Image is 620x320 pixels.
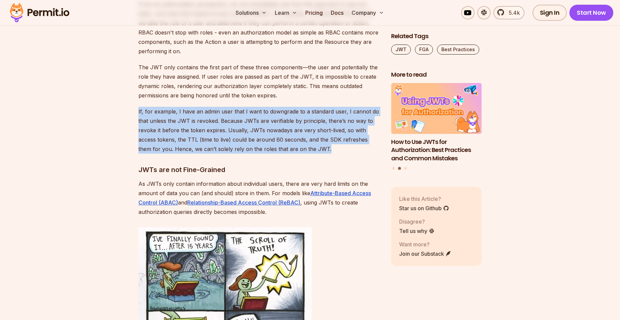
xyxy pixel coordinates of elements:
p: As JWTs only contain information about individual users, there are very hard limits on the amount... [138,179,380,217]
button: Solutions [233,6,269,19]
h3: JWTs are not Fine-Grained [138,164,380,175]
h2: Related Tags [391,32,482,41]
a: Star us on Github [399,204,449,212]
p: The JWT only contains the first part of these three components—the user and potentially the role ... [138,63,380,100]
div: Posts [391,83,482,171]
a: How to Use JWTs for Authorization: Best Practices and Common MistakesHow to Use JWTs for Authoriz... [391,83,482,163]
p: If, for example, I have an admin user that I want to downgrade to a standard user, I cannot do th... [138,107,380,154]
h2: More to read [391,71,482,79]
p: Disagree? [399,217,435,225]
h3: How to Use JWTs for Authorization: Best Practices and Common Mistakes [391,138,482,162]
span: 5.4k [505,9,520,17]
a: JWT [391,45,411,55]
a: Join our Substack [399,249,451,257]
button: Company [349,6,387,19]
button: Learn [272,6,300,19]
a: 5.4k [493,6,524,19]
img: Permit logo [7,1,72,24]
p: Like this Article? [399,194,449,203]
a: Best Practices [437,45,479,55]
a: Pricing [303,6,325,19]
p: Want more? [399,240,451,248]
a: FGA [415,45,433,55]
button: Go to slide 3 [404,167,407,169]
a: Sign In [533,5,567,21]
a: Tell us why [399,227,435,235]
a: Relationship-Based Access Control (ReBAC) [187,199,300,206]
li: 2 of 3 [391,83,482,163]
img: How to Use JWTs for Authorization: Best Practices and Common Mistakes [391,83,482,134]
button: Go to slide 1 [392,167,395,169]
a: Start Now [569,5,613,21]
a: Docs [328,6,346,19]
button: Go to slide 2 [398,167,401,170]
